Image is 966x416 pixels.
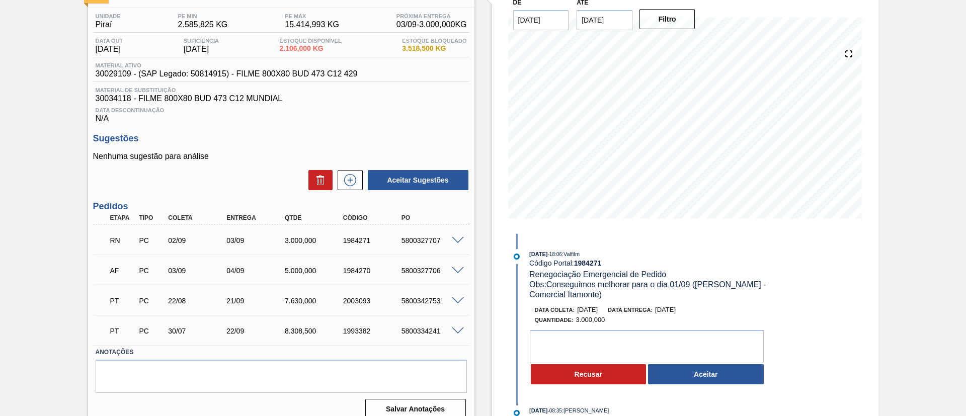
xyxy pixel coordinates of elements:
[136,214,167,221] div: Tipo
[648,364,764,384] button: Aceitar
[282,214,348,221] div: Qtde
[513,10,569,30] input: dd/mm/yyyy
[655,306,676,313] span: [DATE]
[402,45,466,52] span: 3.518,500 KG
[396,13,467,19] span: Próxima Entrega
[303,170,333,190] div: Excluir Sugestões
[166,214,231,221] div: Coleta
[108,229,138,252] div: Em renegociação
[363,169,469,191] div: Aceitar Sugestões
[178,13,228,19] span: PE MIN
[341,297,406,305] div: 2003093
[108,214,138,221] div: Etapa
[93,133,469,144] h3: Sugestões
[529,270,666,279] span: Renegociação Emergencial de Pedido
[184,45,219,54] span: [DATE]
[399,297,464,305] div: 5800342753
[333,170,363,190] div: Nova sugestão
[282,236,348,244] div: 3.000,000
[110,327,135,335] p: PT
[166,236,231,244] div: 02/09/2025
[514,410,520,416] img: atual
[96,107,467,113] span: Data Descontinuação
[96,87,467,93] span: Material de Substituição
[562,407,609,413] span: : [PERSON_NAME]
[166,327,231,335] div: 30/07/2025
[285,13,339,19] span: PE MAX
[396,20,467,29] span: 03/09 - 3.000,000 KG
[93,103,469,123] div: N/A
[280,45,342,52] span: 2.106,000 KG
[531,364,647,384] button: Recusar
[577,306,598,313] span: [DATE]
[399,214,464,221] div: PO
[548,408,562,413] span: - 08:35
[96,45,123,54] span: [DATE]
[285,20,339,29] span: 15.414,993 KG
[576,316,605,323] span: 3.000,000
[110,236,135,244] p: RN
[96,38,123,44] span: Data out
[341,327,406,335] div: 1993382
[224,297,289,305] div: 21/09/2025
[341,236,406,244] div: 1984271
[108,320,138,342] div: Pedido em Trânsito
[282,267,348,275] div: 5.000,000
[399,236,464,244] div: 5800327707
[136,297,167,305] div: Pedido de Compra
[548,252,562,257] span: - 18:06
[224,214,289,221] div: Entrega
[399,327,464,335] div: 5800334241
[529,407,547,413] span: [DATE]
[535,307,575,313] span: Data coleta:
[282,327,348,335] div: 8.308,500
[96,20,121,29] span: Piraí
[108,290,138,312] div: Pedido em Trânsito
[562,251,580,257] span: : Valfilm
[224,327,289,335] div: 22/09/2025
[224,236,289,244] div: 03/09/2025
[166,267,231,275] div: 03/09/2025
[96,94,467,103] span: 30034118 - FILME 800X80 BUD 473 C12 MUNDIAL
[368,170,468,190] button: Aceitar Sugestões
[93,152,469,161] p: Nenhuma sugestão para análise
[224,267,289,275] div: 04/09/2025
[136,267,167,275] div: Pedido de Compra
[178,20,228,29] span: 2.585,825 KG
[110,297,135,305] p: PT
[282,297,348,305] div: 7.630,000
[608,307,653,313] span: Data entrega:
[574,259,602,267] strong: 1984271
[108,260,138,282] div: Aguardando Faturamento
[639,9,695,29] button: Filtro
[535,317,574,323] span: Quantidade :
[96,345,467,360] label: Anotações
[93,201,469,212] h3: Pedidos
[136,236,167,244] div: Pedido de Compra
[399,267,464,275] div: 5800327706
[341,214,406,221] div: Código
[577,10,632,30] input: dd/mm/yyyy
[96,62,358,68] span: Material ativo
[136,327,167,335] div: Pedido de Compra
[529,259,768,267] div: Código Portal:
[280,38,342,44] span: Estoque Disponível
[529,280,768,299] span: Obs: Conseguimos melhorar para o dia 01/09 ([PERSON_NAME] - Comercial Itamonte)
[166,297,231,305] div: 22/08/2025
[529,251,547,257] span: [DATE]
[96,13,121,19] span: Unidade
[341,267,406,275] div: 1984270
[184,38,219,44] span: Suficiência
[96,69,358,78] span: 30029109 - (SAP Legado: 50814915) - FILME 800X80 BUD 473 C12 429
[402,38,466,44] span: Estoque Bloqueado
[514,254,520,260] img: atual
[110,267,135,275] p: AF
